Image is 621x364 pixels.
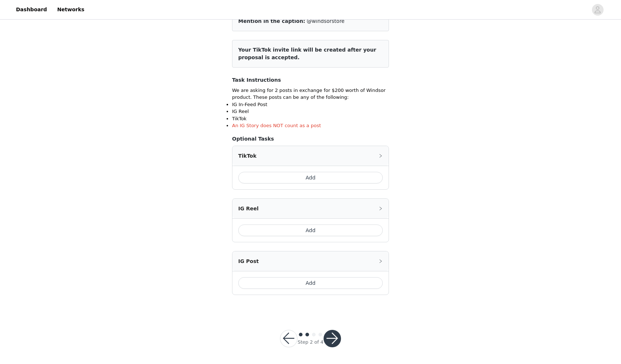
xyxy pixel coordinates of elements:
div: Step 2 of 4 [297,339,323,346]
span: Mention in the caption: [238,18,305,24]
button: Add [238,277,383,289]
a: Dashboard [12,1,51,18]
li: IG In-Feed Post [232,101,389,108]
li: TikTok [232,115,389,122]
button: Add [238,225,383,236]
div: avatar [594,4,601,16]
div: icon: rightIG Reel [232,199,389,218]
a: Networks [53,1,89,18]
h4: Task Instructions [232,76,389,84]
div: icon: rightIG Post [232,251,389,271]
div: icon: rightTikTok [232,146,389,166]
i: icon: right [378,259,383,263]
i: icon: right [378,206,383,211]
h4: Optional Tasks [232,135,389,143]
span: An IG Story does NOT count as a post [232,123,321,128]
span: Your TikTok invite link will be created after your proposal is accepted. [238,47,376,60]
button: Add [238,172,383,183]
li: IG Reel [232,108,389,115]
i: icon: right [378,154,383,158]
span: @windsorstore [307,18,345,24]
p: We are asking for 2 posts in exchange for $200 worth of Windsor product. These posts can be any o... [232,87,389,101]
